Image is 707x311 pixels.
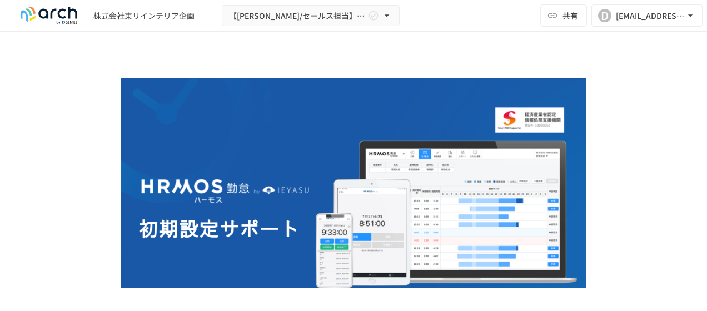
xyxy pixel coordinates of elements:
[591,4,703,27] button: D[EMAIL_ADDRESS][DOMAIN_NAME]
[13,7,84,24] img: logo-default@2x-9cf2c760.svg
[121,78,586,305] img: GdztLVQAPnGLORo409ZpmnRQckwtTrMz8aHIKJZF2AQ
[562,9,578,22] span: 共有
[598,9,611,22] div: D
[229,9,366,23] span: 【[PERSON_NAME]/セールス担当】株式会社東リインテリア企画様_初期設定サポート
[93,10,195,22] div: 株式会社東リインテリア企画
[222,5,400,27] button: 【[PERSON_NAME]/セールス担当】株式会社東リインテリア企画様_初期設定サポート
[616,9,685,23] div: [EMAIL_ADDRESS][DOMAIN_NAME]
[540,4,587,27] button: 共有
